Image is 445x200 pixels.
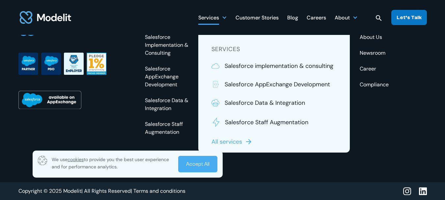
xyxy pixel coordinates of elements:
[236,11,279,24] a: Customer Stories
[335,11,358,24] div: About
[225,62,333,70] p: Salesforce implementation & consulting
[211,62,337,70] a: Salesforce implementation & consulting
[211,117,337,128] a: Salesforce Staff Augmentation
[225,118,308,127] p: Salesforce Staff Augmentation
[145,120,189,136] a: Salesforce Staff Augmentation
[403,187,411,195] img: instagram icon
[397,14,422,21] div: Let’s Talk
[211,137,242,146] p: All services
[236,12,279,25] div: Customer Stories
[178,156,217,172] a: Accept All
[360,49,389,57] a: Newsroom
[145,65,189,89] a: Salesforce AppExchange Development
[81,187,83,194] span: |
[211,137,254,146] a: All services
[360,81,389,89] a: Compliance
[84,187,131,194] span: All Rights Reserved
[335,12,350,25] div: About
[225,80,330,89] p: Salesforce AppExchange Development
[307,11,326,24] a: Careers
[287,12,298,25] div: Blog
[287,11,298,24] a: Blog
[360,65,389,73] a: Career
[391,10,427,25] a: Let’s Talk
[211,45,337,54] h5: SERVICES
[198,11,227,24] div: Services
[360,33,389,41] a: About Us
[245,138,253,146] img: arrow
[52,156,174,170] p: We use to provide you the best user experience and for performance analytics.
[145,97,189,112] a: Salesforce Data & Integration
[145,33,189,57] a: Salesforce Implementation & Consulting
[211,99,337,107] a: Salesforce Data & Integration
[198,35,350,153] nav: Services
[68,157,84,162] span: cookies
[18,7,72,28] a: home
[18,7,72,28] img: modelit logo
[133,187,185,195] a: Terms and conditions
[131,187,132,194] span: |
[225,99,305,107] p: Salesforce Data & Integration
[307,12,326,25] div: Careers
[211,80,337,89] a: Salesforce AppExchange Development
[18,187,132,195] div: Copyright © 2025 Modelit
[198,12,219,25] div: Services
[419,187,427,195] img: linkedin icon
